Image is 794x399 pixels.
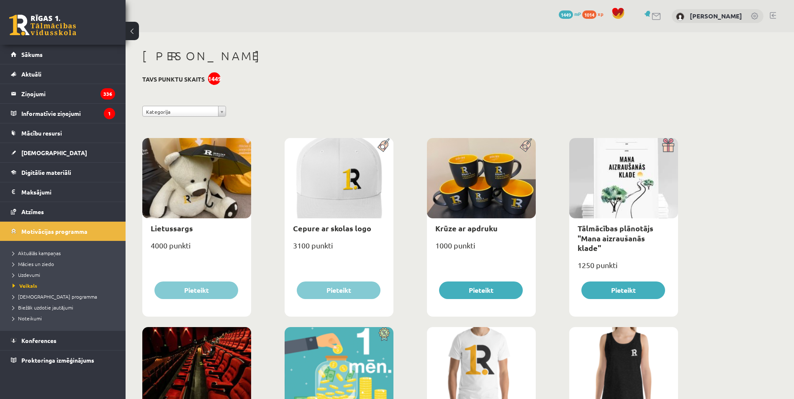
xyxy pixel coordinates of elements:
i: 1 [104,108,115,119]
span: Mācies un ziedo [13,261,54,267]
a: Biežāk uzdotie jautājumi [13,304,117,311]
a: Mācies un ziedo [13,260,117,268]
span: Digitālie materiāli [21,169,71,176]
a: Konferences [11,331,115,350]
div: 1000 punkti [427,238,536,259]
span: Noteikumi [13,315,42,322]
a: Uzdevumi [13,271,117,279]
span: Motivācijas programma [21,228,87,235]
a: 1014 xp [582,10,607,17]
span: Kategorija [146,106,215,117]
a: Krūze ar apdruku [435,223,498,233]
img: Populāra prece [375,138,393,152]
div: 4000 punkti [142,238,251,259]
a: Maksājumi [11,182,115,202]
button: Pieteikt [581,281,665,299]
a: Mācību resursi [11,123,115,143]
i: 336 [100,88,115,100]
legend: Maksājumi [21,182,115,202]
img: Dmitrijs Poļakovs [676,13,684,21]
span: Aktuāli [21,70,41,78]
span: Mācību resursi [21,129,62,137]
legend: Ziņojumi [21,84,115,103]
h1: [PERSON_NAME] [142,49,678,63]
span: Atzīmes [21,208,44,215]
span: [DEMOGRAPHIC_DATA] programma [13,293,97,300]
a: Sākums [11,45,115,64]
span: Aktuālās kampaņas [13,250,61,256]
a: [DEMOGRAPHIC_DATA] programma [13,293,117,300]
a: Atzīmes [11,202,115,221]
span: Proktoringa izmēģinājums [21,356,94,364]
a: Cepure ar skolas logo [293,223,371,233]
a: Aktuālās kampaņas [13,249,117,257]
img: Dāvana ar pārsteigumu [659,138,678,152]
a: Proktoringa izmēģinājums [11,350,115,370]
a: Tālmācības plānotājs "Mana aizraušanās klade" [578,223,653,253]
a: [PERSON_NAME] [690,12,742,20]
h3: Tavs punktu skaits [142,76,205,83]
a: Digitālie materiāli [11,163,115,182]
span: Sākums [21,51,43,58]
img: Populāra prece [517,138,536,152]
a: Veikals [13,282,117,289]
div: 1449 [208,72,221,85]
a: Informatīvie ziņojumi1 [11,104,115,123]
a: 1449 mP [559,10,581,17]
a: Noteikumi [13,315,117,322]
span: Biežāk uzdotie jautājumi [13,304,73,311]
a: Rīgas 1. Tālmācības vidusskola [9,15,76,36]
a: Aktuāli [11,64,115,84]
a: Ziņojumi336 [11,84,115,103]
button: Pieteikt [439,281,523,299]
button: Pieteikt [297,281,380,299]
a: Lietussargs [151,223,193,233]
legend: Informatīvie ziņojumi [21,104,115,123]
a: [DEMOGRAPHIC_DATA] [11,143,115,162]
span: Uzdevumi [13,271,40,278]
span: Konferences [21,337,57,344]
a: Kategorija [142,106,226,117]
span: mP [574,10,581,17]
div: 1250 punkti [569,258,678,279]
span: [DEMOGRAPHIC_DATA] [21,149,87,156]
span: Veikals [13,282,37,289]
div: 3100 punkti [285,238,393,259]
button: Pieteikt [154,281,238,299]
a: Motivācijas programma [11,222,115,241]
span: 1014 [582,10,596,19]
img: Atlaide [375,327,393,341]
span: xp [598,10,603,17]
span: 1449 [559,10,573,19]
